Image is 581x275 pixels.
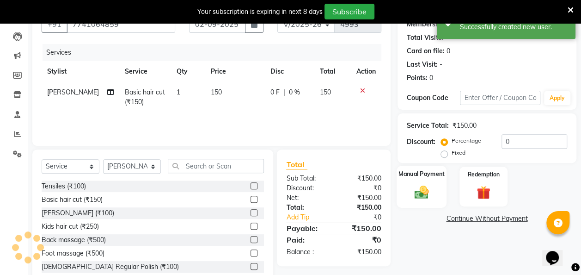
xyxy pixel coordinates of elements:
[320,88,331,96] span: 150
[279,174,334,183] div: Sub Total:
[334,223,388,234] div: ₹150.00
[334,174,388,183] div: ₹150.00
[398,169,445,178] label: Manual Payment
[452,137,481,145] label: Percentage
[460,22,569,32] div: Successfully created new user.
[47,88,99,96] span: [PERSON_NAME]
[279,183,334,193] div: Discount:
[343,212,388,222] div: ₹0
[544,91,570,105] button: Apply
[334,234,388,245] div: ₹0
[288,87,300,97] span: 0 %
[334,247,388,257] div: ₹150.00
[410,184,433,200] img: _cash.svg
[279,203,334,212] div: Total:
[407,93,460,103] div: Coupon Code
[177,88,180,96] span: 1
[334,183,388,193] div: ₹0
[468,170,500,179] label: Redemption
[324,4,374,19] button: Subscribe
[168,159,264,173] input: Search or Scan
[42,262,179,272] div: [DEMOGRAPHIC_DATA] Regular Polish (₹100)
[42,235,106,245] div: Back massage (₹500)
[446,46,450,56] div: 0
[283,87,285,97] span: |
[407,19,567,29] div: No Active Membership
[270,87,279,97] span: 0 F
[279,234,334,245] div: Paid:
[264,61,314,82] th: Disc
[440,60,442,69] div: -
[314,61,351,82] th: Total
[42,61,119,82] th: Stylist
[42,195,103,205] div: Basic hair cut (₹150)
[407,137,435,147] div: Discount:
[460,91,540,105] input: Enter Offer / Coupon Code
[119,61,171,82] th: Service
[42,249,104,258] div: Foot massage (₹500)
[407,121,449,131] div: Service Total:
[211,88,222,96] span: 150
[42,181,86,191] div: Tensiles (₹100)
[452,149,465,157] label: Fixed
[407,73,428,83] div: Points:
[429,73,433,83] div: 0
[453,121,477,131] div: ₹150.00
[334,203,388,212] div: ₹150.00
[542,238,572,266] iframe: chat widget
[42,222,99,231] div: Kids hair cut (₹250)
[42,15,67,33] button: +91
[407,33,443,43] div: Total Visits:
[43,44,388,61] div: Services
[351,61,381,82] th: Action
[279,193,334,203] div: Net:
[279,223,334,234] div: Payable:
[42,208,114,218] div: [PERSON_NAME] (₹100)
[171,61,205,82] th: Qty
[205,61,265,82] th: Price
[125,88,165,106] span: Basic hair cut (₹150)
[286,160,307,169] span: Total
[334,193,388,203] div: ₹150.00
[399,214,575,224] a: Continue Without Payment
[279,247,334,257] div: Balance :
[407,60,438,69] div: Last Visit:
[472,184,495,201] img: _gift.svg
[279,212,342,222] a: Add Tip
[407,46,445,56] div: Card on file:
[197,7,323,17] div: Your subscription is expiring in next 8 days
[67,15,175,33] input: Search by Name/Mobile/Email/Code
[407,19,447,29] div: Membership:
